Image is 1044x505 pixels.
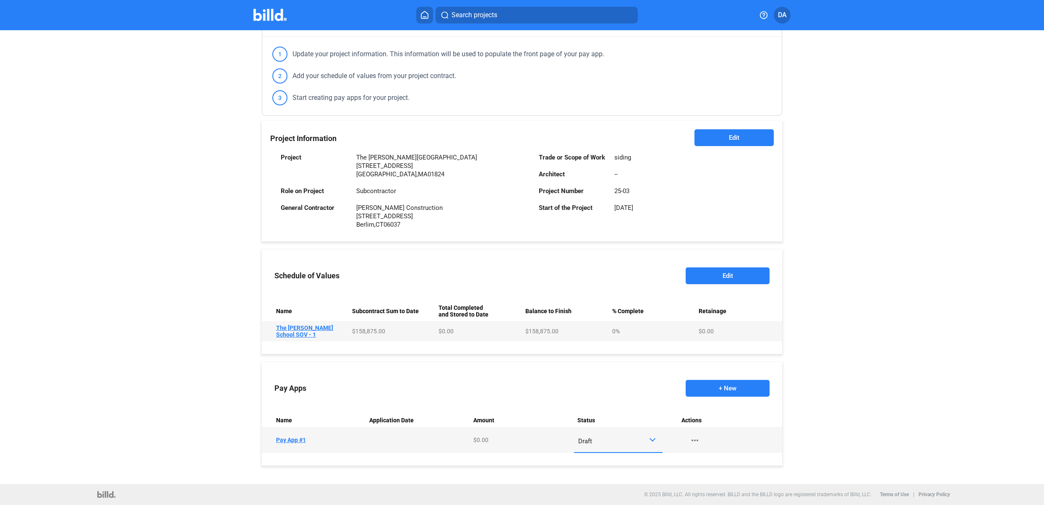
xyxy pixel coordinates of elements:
span: Berlim, [356,221,376,228]
td: The [PERSON_NAME] School SOV - 1 [262,321,349,341]
b: Privacy Policy [919,492,950,497]
div: 25-03 [614,187,629,195]
div: Role on Project [281,187,348,195]
div: -- [614,170,618,178]
td: $158,875.00 [522,321,609,341]
span: CT [376,221,384,228]
span: 01824 [428,170,444,178]
th: % Complete [609,301,696,321]
p: © 2025 Billd, LLC. All rights reserved. BILLD and the BILLD logo are registered trademarks of Bil... [644,492,872,497]
span: 3 [272,90,287,105]
div: [DATE] [614,204,633,212]
th: Balance to Finish [522,301,609,321]
b: Terms of Use [880,492,909,497]
div: Architect [539,170,606,178]
button: DA [774,7,791,24]
button: Edit [694,129,774,146]
div: [STREET_ADDRESS] [356,212,443,220]
div: [PERSON_NAME] Construction [356,204,443,212]
td: $0.00 [470,427,574,453]
th: Actions [678,413,782,427]
span: Project Information [270,134,337,143]
span: Edit [729,133,739,142]
img: Billd Company Logo [253,9,287,21]
th: Retainage [695,301,782,321]
div: Start creating pay apps for your project. [272,90,410,105]
th: Status [574,413,678,427]
button: Edit [686,267,770,284]
div: Project [281,153,348,162]
th: Subcontract Sum to Date [349,301,436,321]
span: 06037 [384,221,400,228]
div: The [PERSON_NAME][GEOGRAPHIC_DATA] [356,153,477,162]
th: Name [262,301,349,321]
div: Subcontractor [356,187,396,195]
div: Update your project information. This information will be used to populate the front page of your... [272,47,604,62]
div: [STREET_ADDRESS] [356,162,477,170]
th: Name [262,413,366,427]
td: 0% [609,321,696,341]
img: logo [97,491,115,498]
div: Start of the Project [539,204,606,212]
div: siding [614,153,631,162]
div: Trade or Scope of Work [539,153,606,162]
span: Search projects [452,10,497,20]
span: 1 [272,47,287,62]
button: + New [686,380,770,397]
span: Draft [578,437,592,445]
div: Add your schedule of values from your project contract. [272,68,456,84]
th: Application Date [366,413,470,427]
th: Total Completed and Stored to Date [435,301,522,321]
td: Pay App #1 [262,427,366,453]
td: $0.00 [695,321,782,341]
div: Project Number [539,187,606,195]
div: Schedule of Values [274,272,339,280]
p: | [913,492,914,497]
span: DA [778,10,787,20]
div: General Contractor [281,204,348,212]
mat-icon: more_horiz [690,435,700,445]
div: Pay Apps [274,384,306,392]
td: $0.00 [435,321,522,341]
span: 2 [272,68,287,84]
td: $158,875.00 [349,321,436,341]
span: MA [418,170,428,178]
span: [GEOGRAPHIC_DATA], [356,170,418,178]
button: Search projects [436,7,638,24]
th: Amount [470,413,574,427]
